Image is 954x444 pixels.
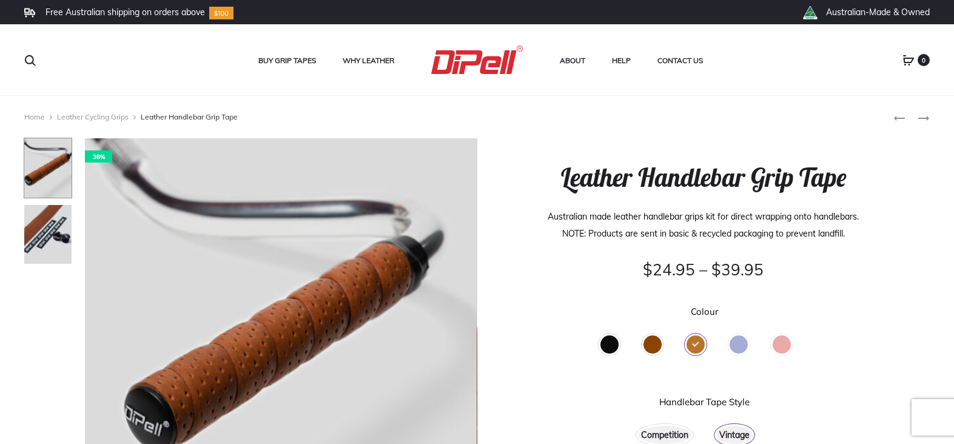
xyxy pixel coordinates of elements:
[209,7,233,19] img: Group-10.svg
[57,112,129,121] a: Leather Cycling Grips
[699,260,707,280] span: –
[24,108,893,126] nav: Leather Handlebar Grip Tape
[711,260,764,280] bdi: 39.95
[711,260,721,280] span: $
[560,53,585,69] a: About
[657,53,703,69] a: Contact Us
[24,8,35,18] img: Frame.svg
[641,426,688,443] span: Competition
[893,108,930,126] nav: Product navigation
[24,138,72,198] img: Dipell-bike-Mbar-Tan-Heavy-132-Paul-Osta-80x100.jpg
[643,260,653,280] span: $
[612,53,631,69] a: Help
[691,307,718,316] label: Colour
[85,150,112,163] span: 38%
[258,53,316,69] a: Buy Grip Tapes
[826,7,930,18] li: Australian-Made & Owned
[343,53,394,69] a: Why Leather
[918,54,930,66] span: 0
[659,397,750,406] label: Handlebar Tape Style
[24,204,72,265] img: Dipell-bike-leather-upackaged-TanHeavy-102-Paul-Osta-80x100.jpg
[802,6,818,19] img: th_right_icon2.png
[902,55,915,66] a: 0
[643,260,695,280] bdi: 24.95
[522,163,884,193] h1: Leather Handlebar Grip Tape
[24,112,45,121] a: Home
[45,7,205,18] li: Free Australian shipping on orders above
[522,208,884,242] p: Australian made leather handlebar grips kit for direct wrapping onto handlebars. NOTE: Products a...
